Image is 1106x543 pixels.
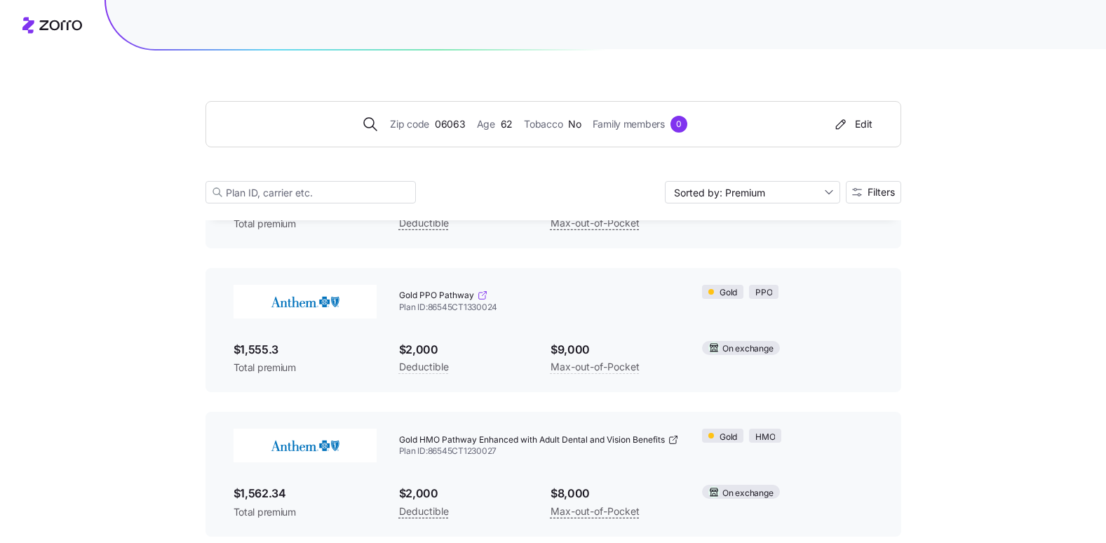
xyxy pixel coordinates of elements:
span: HMO [755,431,775,444]
span: Zip code [390,116,429,132]
span: $2,000 [399,341,528,358]
span: On exchange [722,342,773,356]
img: Anthem [234,285,377,319]
button: Edit [827,113,878,135]
span: Deductible [399,358,449,375]
span: 62 [501,116,513,132]
span: Tobacco [524,116,562,132]
span: Max-out-of-Pocket [551,503,640,520]
span: Deductible [399,215,449,232]
span: Plan ID: 86545CT1330024 [399,302,680,314]
input: Plan ID, carrier etc. [205,181,416,203]
span: Gold HMO Pathway Enhanced with Adult Dental and Vision Benefits [399,434,665,446]
input: Sort by [665,181,840,203]
span: $8,000 [551,485,680,502]
img: Anthem [234,429,377,462]
span: Total premium [234,217,377,231]
span: Family members [593,116,665,132]
button: Filters [846,181,901,203]
span: Max-out-of-Pocket [551,358,640,375]
span: $2,000 [399,485,528,502]
span: $9,000 [551,341,680,358]
span: Gold [720,286,737,300]
div: Edit [832,117,872,131]
span: Total premium [234,361,377,375]
span: No [568,116,581,132]
span: $1,562.34 [234,485,377,502]
span: Age [477,116,495,132]
div: 0 [670,116,687,133]
span: On exchange [722,487,773,500]
span: $1,555.3 [234,341,377,358]
span: PPO [755,286,772,300]
span: Gold PPO Pathway [399,290,474,302]
span: Deductible [399,503,449,520]
span: Gold [720,431,737,444]
span: Plan ID: 86545CT1230027 [399,445,680,457]
span: Filters [868,187,895,197]
span: 06063 [435,116,466,132]
span: Total premium [234,505,377,519]
span: Max-out-of-Pocket [551,215,640,232]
